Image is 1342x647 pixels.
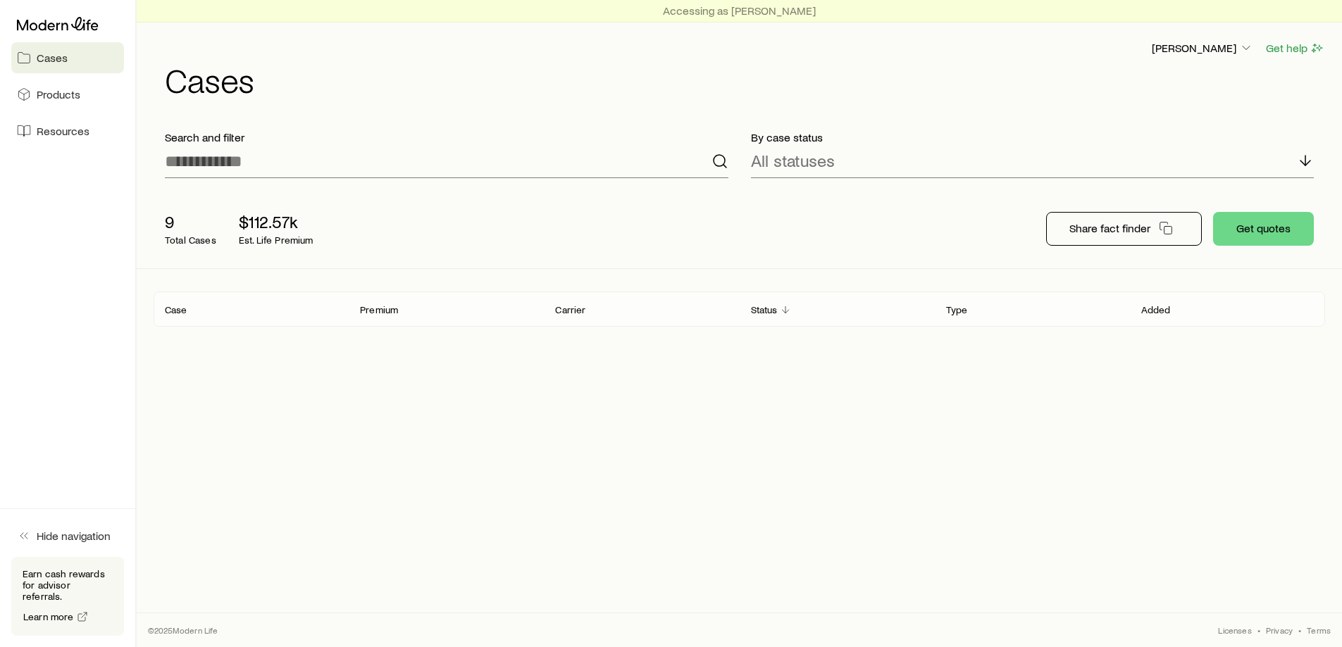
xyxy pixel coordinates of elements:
[1257,624,1260,636] span: •
[154,291,1325,327] div: Client cases
[751,304,778,315] p: Status
[37,529,111,543] span: Hide navigation
[1046,212,1202,246] button: Share fact finder
[11,42,124,73] a: Cases
[1265,40,1325,56] button: Get help
[1141,304,1171,315] p: Added
[37,51,68,65] span: Cases
[946,304,968,315] p: Type
[239,212,313,232] p: $112.57k
[1307,624,1331,636] a: Terms
[23,568,113,602] p: Earn cash rewards for advisor referrals.
[1152,41,1253,55] p: [PERSON_NAME]
[37,87,80,101] span: Products
[555,304,585,315] p: Carrier
[1151,40,1254,57] button: [PERSON_NAME]
[751,151,835,170] p: All statuses
[148,624,218,636] p: © 2025 Modern Life
[23,612,74,622] span: Learn more
[1266,624,1293,636] a: Privacy
[751,130,1315,144] p: By case status
[360,304,398,315] p: Premium
[11,520,124,551] button: Hide navigation
[1069,221,1150,235] p: Share fact finder
[165,130,728,144] p: Search and filter
[11,79,124,110] a: Products
[1298,624,1301,636] span: •
[165,63,1325,96] h1: Cases
[239,234,313,246] p: Est. Life Premium
[165,304,187,315] p: Case
[11,115,124,146] a: Resources
[1213,212,1314,246] button: Get quotes
[37,124,89,138] span: Resources
[165,212,216,232] p: 9
[165,234,216,246] p: Total Cases
[663,4,816,18] p: Accessing as [PERSON_NAME]
[11,557,124,636] div: Earn cash rewards for advisor referrals.Learn more
[1218,624,1251,636] a: Licenses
